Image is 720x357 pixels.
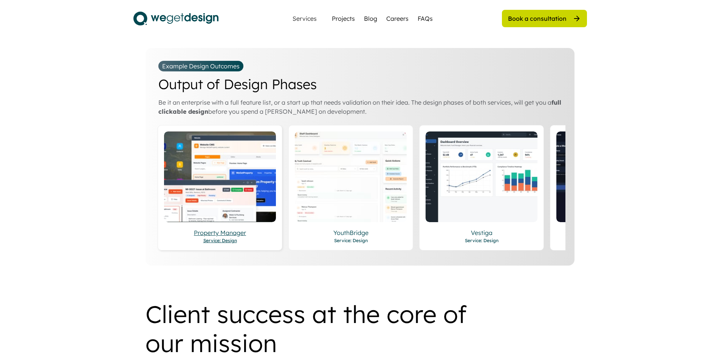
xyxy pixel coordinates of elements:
[556,228,668,237] div: LegalBot
[295,237,407,244] div: Service: Design
[162,62,240,71] div: Example Design Outcomes
[426,228,537,237] div: Vestiga
[426,237,537,244] div: Service: Design
[290,15,320,22] div: Services
[556,237,668,244] div: Service: Startup Blueprint
[295,228,407,237] div: YouthBridge
[418,14,433,23] a: FAQs
[133,9,218,28] img: logo.svg
[158,98,565,116] div: Be it an enterprise with a full feature list, or a start up that needs validation on their idea. ...
[556,131,668,222] img: Legal%20Bot.png
[508,14,567,23] div: Book a consultation
[426,131,537,222] img: Fund%20Manager.png
[386,14,409,23] a: Careers
[164,131,276,222] img: Property%20Manager.png
[364,14,377,23] a: Blog
[158,77,317,91] div: Output of Design Phases
[295,131,407,222] img: YouthBridge.png
[164,237,276,244] div: Service: Design
[164,228,276,237] div: Property Manager
[332,14,355,23] a: Projects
